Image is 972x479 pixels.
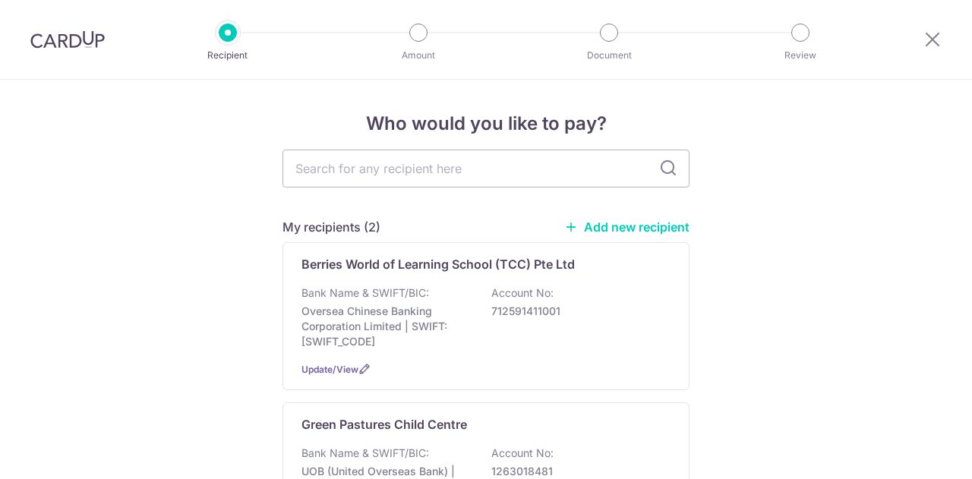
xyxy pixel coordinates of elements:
p: Recipient [172,48,284,63]
p: Account No: [491,446,554,461]
p: Amount [362,48,475,63]
input: Search for any recipient here [282,150,690,188]
h4: Who would you like to pay? [282,110,690,137]
a: Update/View [301,364,358,375]
p: Review [744,48,857,63]
p: Bank Name & SWIFT/BIC: [301,446,429,461]
p: 1263018481 [491,464,661,479]
p: Document [553,48,665,63]
p: Berries World of Learning School (TCC) Pte Ltd [301,255,575,273]
p: Bank Name & SWIFT/BIC: [301,285,429,301]
p: 712591411001 [491,304,661,319]
h5: My recipients (2) [282,218,380,236]
a: Add new recipient [564,219,690,235]
p: Oversea Chinese Banking Corporation Limited | SWIFT: [SWIFT_CODE] [301,304,472,349]
iframe: Opens a widget where you can find more information [875,433,957,471]
p: Account No: [491,285,554,301]
p: Green Pastures Child Centre [301,415,467,433]
img: CardUp [30,30,105,49]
